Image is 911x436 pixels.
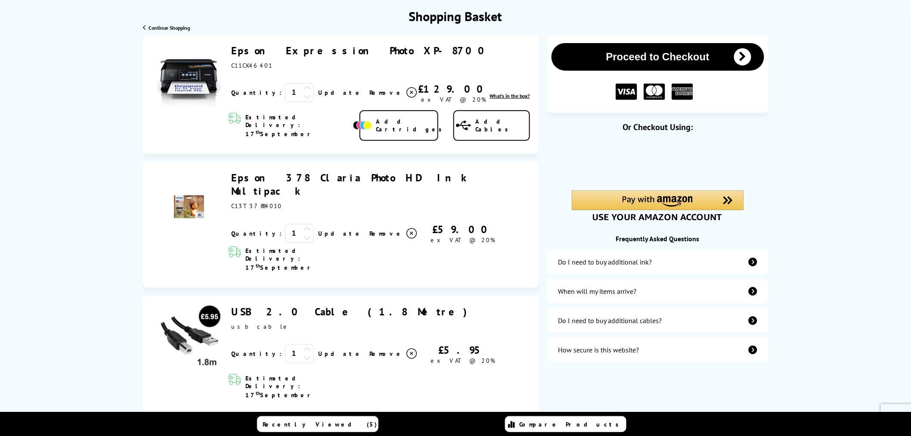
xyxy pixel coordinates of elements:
[369,350,403,358] span: Remove
[231,89,282,97] span: Quantity:
[369,227,418,240] a: Delete item from your basket
[256,390,260,396] sup: th
[490,93,530,99] span: What's in the box?
[552,43,764,71] button: Proceed to Checkout
[418,223,508,236] div: £59.00
[231,350,282,358] span: Quantity:
[174,192,204,222] img: Epson 378 Claria Photo HD Ink Multipack
[519,420,623,428] span: Compare Products
[547,234,768,243] div: Frequently Asked Questions
[558,287,637,296] div: When will my items arrive?
[644,84,665,100] img: MASTER CARD
[231,44,490,57] a: Epson Expression Photo XP-8700
[431,357,496,364] span: ex VAT @ 20%
[616,84,637,100] img: VISA
[318,350,363,358] a: Update
[672,84,693,100] img: American Express
[547,279,768,303] a: items-arrive
[431,236,496,244] span: ex VAT @ 20%
[369,230,403,237] span: Remove
[476,118,529,133] span: Add Cables
[246,113,351,138] span: Estimated Delivery: 17 September
[409,8,502,25] h1: Shopping Basket
[231,171,472,198] a: Epson 378 Claria Photo HD Ink Multipack
[353,121,372,130] img: Add Cartridges
[246,374,351,399] span: Estimated Delivery: 17 September
[490,93,530,99] a: lnk_inthebox
[257,416,378,432] a: Recently Viewed (5)
[376,118,447,133] span: Add Cartridges
[231,202,282,210] span: C13T37884010
[421,96,486,103] span: ex VAT @ 20%
[231,305,473,318] a: USB 2.0 Cable (1.8 Metre)
[256,129,260,135] sup: th
[231,230,282,237] span: Quantity:
[505,416,626,432] a: Compare Products
[143,25,190,31] a: Continue Shopping
[547,308,768,333] a: additional-cables
[231,62,273,69] span: C11CK46401
[231,323,290,330] span: usbcable
[256,262,260,269] sup: th
[547,250,768,274] a: additional-ink
[572,146,744,176] iframe: PayPal
[369,86,418,99] a: Delete item from your basket
[369,347,418,360] a: Delete item from your basket
[369,89,403,97] span: Remove
[149,25,190,31] span: Continue Shopping
[547,121,768,133] div: Or Checkout Using:
[572,190,744,221] div: Amazon Pay - Use your Amazon account
[547,338,768,362] a: secure-website
[558,346,639,354] div: How secure is this website?
[157,44,221,109] img: Epson Expression Photo XP-8700
[263,420,377,428] span: Recently Viewed (5)
[558,258,652,266] div: Do I need to buy additional ink?
[318,230,363,237] a: Update
[318,89,363,97] a: Update
[418,343,508,357] div: £5.95
[418,82,489,96] div: £129.00
[558,316,662,325] div: Do I need to buy additional cables?
[246,247,351,272] span: Estimated Delivery: 17 September
[157,305,221,370] img: USB 2.0 Cable (1.8 Metre)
